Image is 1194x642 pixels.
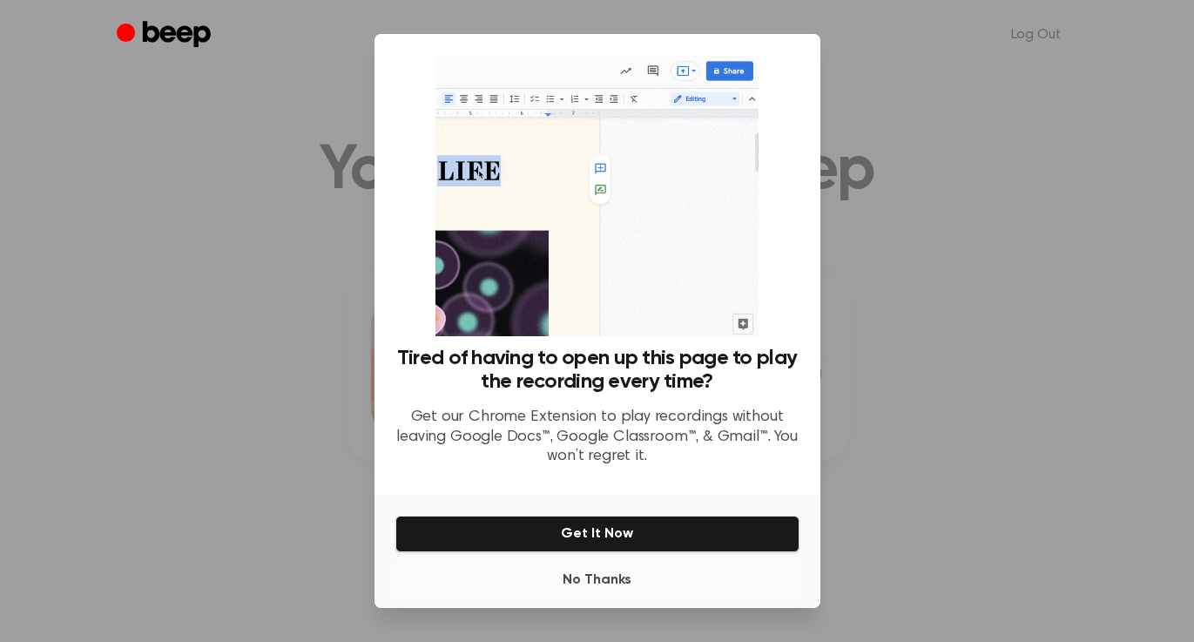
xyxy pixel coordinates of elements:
[395,408,799,467] p: Get our Chrome Extension to play recordings without leaving Google Docs™, Google Classroom™, & Gm...
[395,563,799,598] button: No Thanks
[994,14,1078,56] a: Log Out
[395,516,799,552] button: Get It Now
[395,347,799,394] h3: Tired of having to open up this page to play the recording every time?
[435,55,759,336] img: Beep extension in action
[117,18,215,52] a: Beep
